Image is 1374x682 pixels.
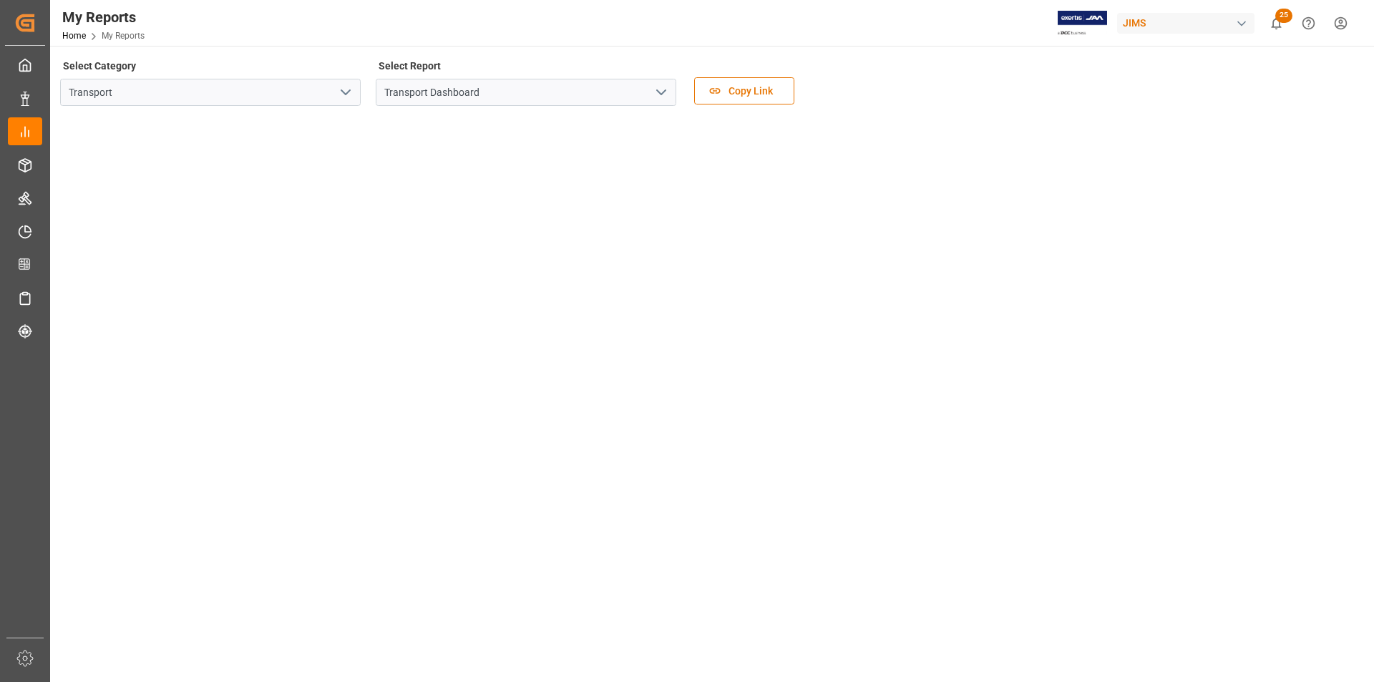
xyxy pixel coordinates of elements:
a: Home [62,31,86,41]
div: JIMS [1117,13,1254,34]
label: Select Report [376,56,443,76]
button: open menu [334,82,356,104]
span: Copy Link [721,84,780,99]
div: My Reports [62,6,145,28]
button: show 25 new notifications [1260,7,1292,39]
input: Type to search/select [60,79,361,106]
img: Exertis%20JAM%20-%20Email%20Logo.jpg_1722504956.jpg [1058,11,1107,36]
button: Copy Link [694,77,794,104]
span: 25 [1275,9,1292,23]
button: open menu [650,82,671,104]
button: Help Center [1292,7,1325,39]
button: JIMS [1117,9,1260,36]
label: Select Category [60,56,138,76]
input: Type to search/select [376,79,676,106]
